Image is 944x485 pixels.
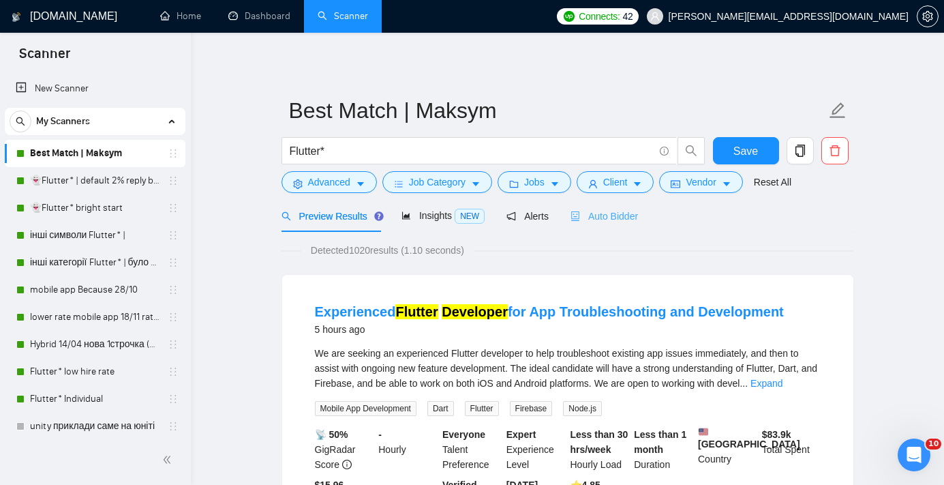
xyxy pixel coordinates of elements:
span: Job Category [409,175,466,190]
b: Expert [506,429,536,440]
button: barsJob Categorycaret-down [382,171,492,193]
span: setting [293,179,303,189]
button: settingAdvancedcaret-down [281,171,377,193]
span: NEW [455,209,485,224]
a: ExperiencedFlutter Developerfor App Troubleshooting and Development [315,304,784,319]
span: holder [168,339,179,350]
span: holder [168,148,179,159]
button: idcardVendorcaret-down [659,171,742,193]
span: Node.js [563,401,602,416]
span: Preview Results [281,211,380,222]
span: double-left [162,453,176,467]
span: holder [168,203,179,214]
b: 📡 50% [315,429,348,440]
b: - [378,429,382,440]
a: Hybrid 14/04 нова 1строчка (був вью 6,25%) [30,331,159,358]
span: idcard [671,179,680,189]
a: 👻Flutter* bright start [30,194,159,222]
span: holder [168,284,179,295]
div: 5 hours ago [315,321,784,338]
a: setting [917,11,939,22]
span: Client [603,175,628,190]
span: holder [168,230,179,241]
span: area-chart [401,211,411,220]
button: search [10,111,31,132]
button: setting [917,5,939,27]
span: Firebase [510,401,553,416]
div: Hourly Load [568,427,632,472]
a: unity приклади саме на юніті [30,413,159,440]
mark: Flutter [395,304,438,319]
div: Tooltip anchor [373,210,385,222]
div: Experience Level [504,427,568,472]
span: caret-down [471,179,481,189]
button: search [677,137,705,164]
a: homeHome [160,10,201,22]
span: 10 [926,439,941,450]
span: holder [168,175,179,186]
b: [GEOGRAPHIC_DATA] [698,427,800,450]
span: My Scanners [36,108,90,135]
b: Less than 30 hrs/week [570,429,628,455]
a: інші категорії Flutter* | було 7.14% 11.11 template [30,249,159,276]
span: holder [168,312,179,323]
span: user [588,179,598,189]
span: Detected 1020 results (1.10 seconds) [301,243,474,258]
span: Advanced [308,175,350,190]
span: holder [168,257,179,268]
b: Less than 1 month [634,429,686,455]
span: caret-down [356,179,365,189]
span: bars [394,179,404,189]
a: Best Match | Maksym [30,140,159,167]
a: Flutter* low hire rate [30,358,159,385]
span: 42 [623,9,633,24]
button: copy [787,137,814,164]
div: Total Spent [759,427,823,472]
img: logo [12,6,21,28]
span: search [10,117,31,126]
span: Connects: [579,9,620,24]
mark: Developer [442,304,508,319]
img: upwork-logo.png [564,11,575,22]
span: info-circle [660,147,669,156]
img: 🇺🇸 [699,427,708,437]
div: We are seeking an experienced Flutter developer to help troubleshoot existing app issues immediat... [315,346,821,391]
input: Scanner name... [289,93,826,128]
span: Flutter [465,401,499,416]
span: setting [917,11,938,22]
span: Vendor [686,175,716,190]
div: GigRadar Score [312,427,376,472]
a: Reset All [754,175,791,190]
a: lower rate mobile app 18/11 rate range 80% (було 11%) [30,304,159,331]
span: caret-down [633,179,642,189]
span: holder [168,366,179,377]
li: New Scanner [5,75,185,102]
span: folder [509,179,519,189]
button: folderJobscaret-down [498,171,571,193]
a: Expand [750,378,782,389]
a: Flutter* Individual [30,385,159,413]
b: Everyone [442,429,485,440]
span: edit [829,102,847,119]
a: New Scanner [16,75,174,102]
div: Hourly [376,427,440,472]
div: Country [695,427,759,472]
span: search [281,211,291,221]
span: holder [168,421,179,432]
iframe: Intercom live chat [898,439,930,471]
span: We are seeking an experienced Flutter developer to help troubleshoot existing app issues immediat... [315,348,818,389]
a: searchScanner [318,10,368,22]
span: caret-down [550,179,560,189]
span: copy [787,145,813,157]
a: 👻Flutter* | default 2% reply before 09/06 [30,167,159,194]
span: Jobs [524,175,545,190]
span: Auto Bidder [570,211,638,222]
span: robot [570,211,580,221]
div: Talent Preference [440,427,504,472]
a: інші символи Flutter* | [30,222,159,249]
a: mobile app Because 28/10 [30,276,159,304]
span: delete [822,145,848,157]
span: user [650,12,660,21]
span: Scanner [8,44,81,72]
input: Search Freelance Jobs... [290,143,654,160]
